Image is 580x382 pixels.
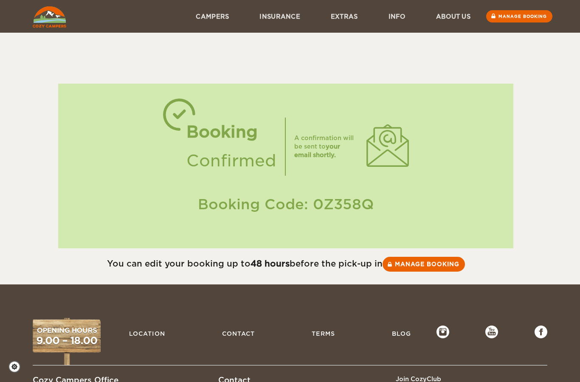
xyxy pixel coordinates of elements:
[388,326,415,342] a: Blog
[486,10,552,22] a: Manage booking
[186,146,276,175] div: Confirmed
[383,257,465,272] a: Manage booking
[8,361,26,373] a: Cookie settings
[307,326,339,342] a: Terms
[125,326,169,342] a: Location
[251,258,290,269] strong: 48 hours
[33,257,539,272] div: You can edit your booking up to before the pick-up in
[186,118,276,146] div: Booking
[33,6,66,28] img: Cozy Campers
[67,194,505,214] div: Booking Code: 0Z358Q
[294,134,358,159] div: A confirmation will be sent to
[218,326,259,342] a: Contact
